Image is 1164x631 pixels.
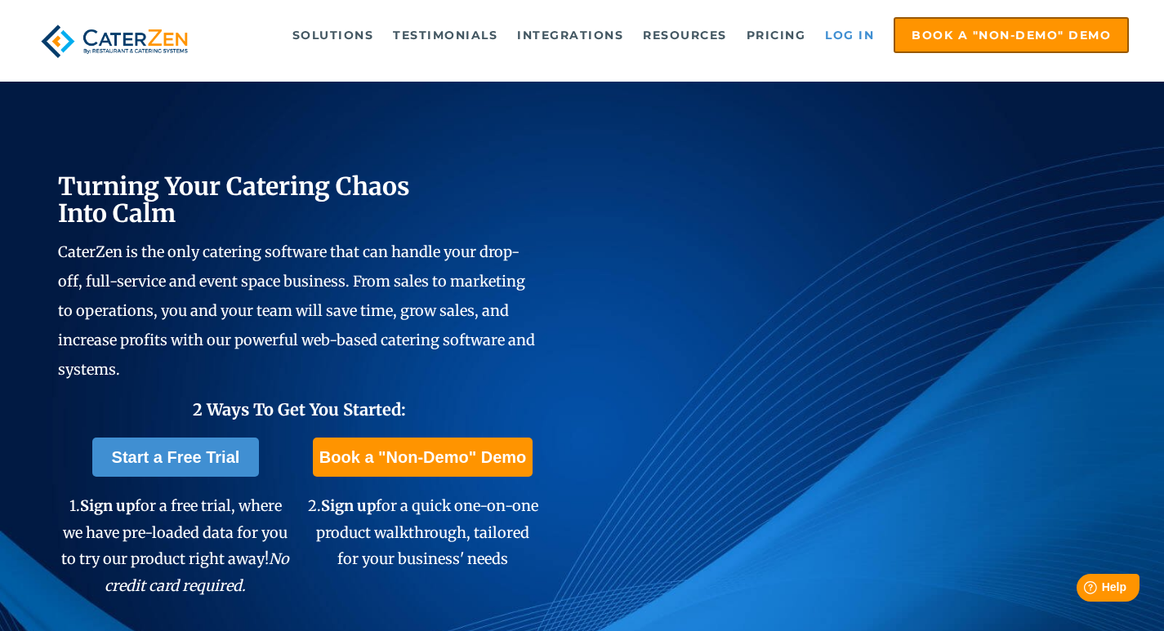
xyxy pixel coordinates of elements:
span: Sign up [80,496,135,515]
a: Start a Free Trial [92,438,260,477]
span: 2 Ways To Get You Started: [193,399,406,420]
a: Integrations [509,19,631,51]
a: Resources [635,19,735,51]
span: 2. for a quick one-on-one product walkthrough, tailored for your business' needs [308,496,538,568]
a: Book a "Non-Demo" Demo [313,438,533,477]
span: Sign up [321,496,376,515]
a: Log in [817,19,882,51]
div: Navigation Menu [222,17,1130,53]
span: Turning Your Catering Chaos Into Calm [58,171,410,229]
a: Book a "Non-Demo" Demo [894,17,1129,53]
span: 1. for a free trial, where we have pre-loaded data for you to try our product right away! [61,496,289,594]
em: No credit card required. [105,549,289,594]
span: CaterZen is the only catering software that can handle your drop-off, full-service and event spac... [58,242,535,379]
iframe: Help widget launcher [1019,567,1146,613]
img: caterzen [35,17,194,65]
a: Testimonials [385,19,506,51]
a: Pricing [738,19,814,51]
a: Solutions [284,19,382,51]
